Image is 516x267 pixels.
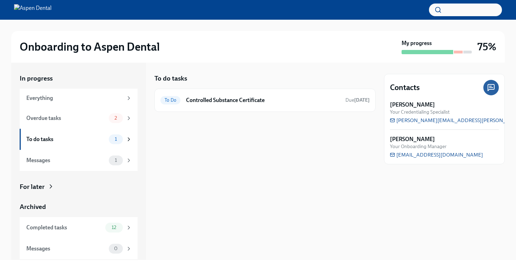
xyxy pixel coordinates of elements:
[345,97,370,103] span: Due
[20,74,138,83] a: In progress
[390,82,420,93] h4: Contacts
[20,89,138,108] a: Everything
[402,39,432,47] strong: My progress
[20,217,138,238] a: Completed tasks12
[354,97,370,103] strong: [DATE]
[26,157,106,164] div: Messages
[26,135,106,143] div: To do tasks
[390,143,446,150] span: Your Onboarding Manager
[26,114,106,122] div: Overdue tasks
[20,202,138,211] a: Archived
[26,224,102,231] div: Completed tasks
[345,97,370,103] span: November 3rd, 2025 10:00
[160,97,180,103] span: To Do
[111,136,121,142] span: 1
[20,129,138,150] a: To do tasks1
[390,101,435,109] strong: [PERSON_NAME]
[20,238,138,259] a: Messages0
[26,94,123,102] div: Everything
[20,108,138,129] a: Overdue tasks2
[390,151,483,158] a: [EMAIL_ADDRESS][DOMAIN_NAME]
[20,182,138,191] a: For later
[111,158,121,163] span: 1
[110,115,121,121] span: 2
[160,95,370,106] a: To DoControlled Substance CertificateDue[DATE]
[20,40,160,54] h2: Onboarding to Aspen Dental
[154,74,187,83] h5: To do tasks
[110,246,122,251] span: 0
[186,96,340,104] h6: Controlled Substance Certificate
[26,245,106,253] div: Messages
[20,150,138,171] a: Messages1
[390,135,435,143] strong: [PERSON_NAME]
[107,225,120,230] span: 12
[477,40,496,53] h3: 75%
[390,109,450,115] span: Your Credentialing Specialist
[20,182,45,191] div: For later
[14,4,52,15] img: Aspen Dental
